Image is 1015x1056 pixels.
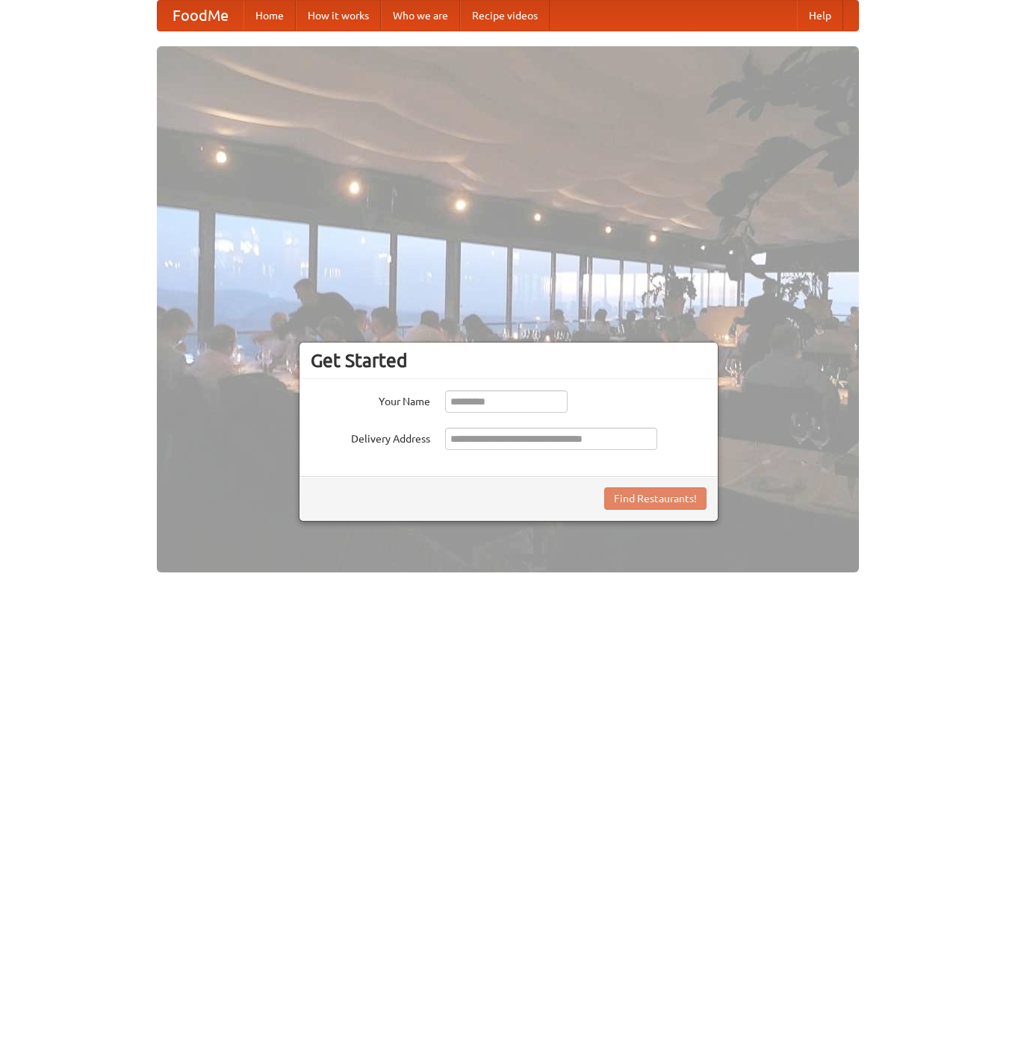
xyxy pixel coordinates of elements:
[604,487,707,510] button: Find Restaurants!
[158,1,243,31] a: FoodMe
[797,1,843,31] a: Help
[311,390,430,409] label: Your Name
[460,1,550,31] a: Recipe videos
[296,1,381,31] a: How it works
[311,428,430,446] label: Delivery Address
[381,1,460,31] a: Who we are
[311,349,707,372] h3: Get Started
[243,1,296,31] a: Home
